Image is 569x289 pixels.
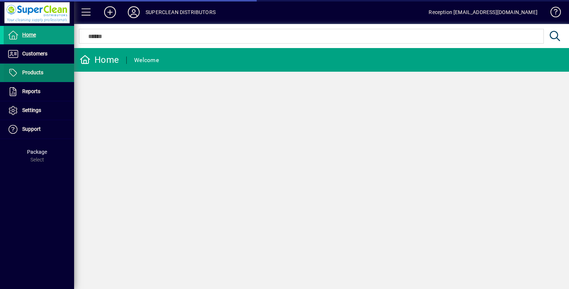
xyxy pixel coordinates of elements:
[4,101,74,120] a: Settings
[4,64,74,82] a: Products
[22,88,40,94] span: Reports
[4,120,74,139] a: Support
[429,6,538,18] div: Reception [EMAIL_ADDRESS][DOMAIN_NAME]
[22,32,36,38] span: Home
[4,82,74,101] a: Reports
[4,45,74,63] a: Customers
[22,107,41,113] span: Settings
[22,126,41,132] span: Support
[545,1,560,25] a: Knowledge Base
[22,69,43,75] span: Products
[22,51,47,57] span: Customers
[134,54,159,66] div: Welcome
[146,6,216,18] div: SUPERCLEAN DISTRIBUTORS
[98,6,122,19] button: Add
[27,149,47,155] span: Package
[122,6,146,19] button: Profile
[80,54,119,66] div: Home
